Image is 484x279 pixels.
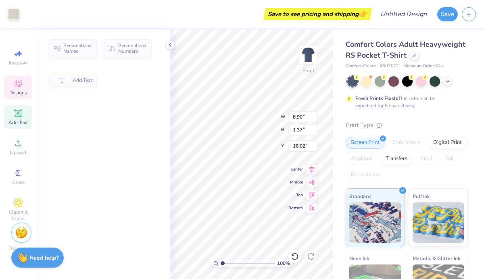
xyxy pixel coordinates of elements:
[346,121,468,130] div: Print Type
[302,67,314,74] div: Front
[4,209,32,222] span: Clipart & logos
[349,254,369,262] span: Neon Ink
[288,205,303,211] span: Bottom
[440,153,459,165] div: Foil
[73,77,92,83] span: Add Text
[387,137,426,149] div: Embroidery
[346,137,385,149] div: Screen Print
[413,192,430,200] span: Puff Ink
[346,169,385,181] div: Rhinestones
[288,192,303,198] span: Top
[9,90,27,96] span: Designs
[374,6,433,22] input: Untitled Design
[10,149,26,156] span: Upload
[349,202,401,243] img: Standard
[300,47,316,63] img: Front
[346,63,376,70] span: Comfort Colors
[288,179,303,185] span: Middle
[403,63,444,70] span: Minimum Order: 24 +
[8,245,28,252] span: Decorate
[288,167,303,172] span: Center
[9,60,28,66] span: Image AI
[29,254,58,262] strong: Need help?
[12,179,25,185] span: Greek
[265,8,370,20] div: Save to see pricing and shipping
[355,95,398,102] strong: Fresh Prints Flash:
[118,43,147,54] span: Personalized Numbers
[380,153,413,165] div: Transfers
[346,153,378,165] div: Applique
[346,40,465,60] span: Comfort Colors Adult Heavyweight RS Pocket T-Shirt
[277,260,290,267] span: 100 %
[413,254,460,262] span: Metallic & Glitter Ink
[8,119,28,126] span: Add Text
[428,137,467,149] div: Digital Print
[437,7,458,21] button: Save
[63,43,92,54] span: Personalized Names
[355,95,455,109] div: This color can be expedited for 5 day delivery.
[359,9,367,19] span: 👉
[380,63,399,70] span: # 6030CC
[413,202,465,243] img: Puff Ink
[349,192,371,200] span: Standard
[415,153,438,165] div: Vinyl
